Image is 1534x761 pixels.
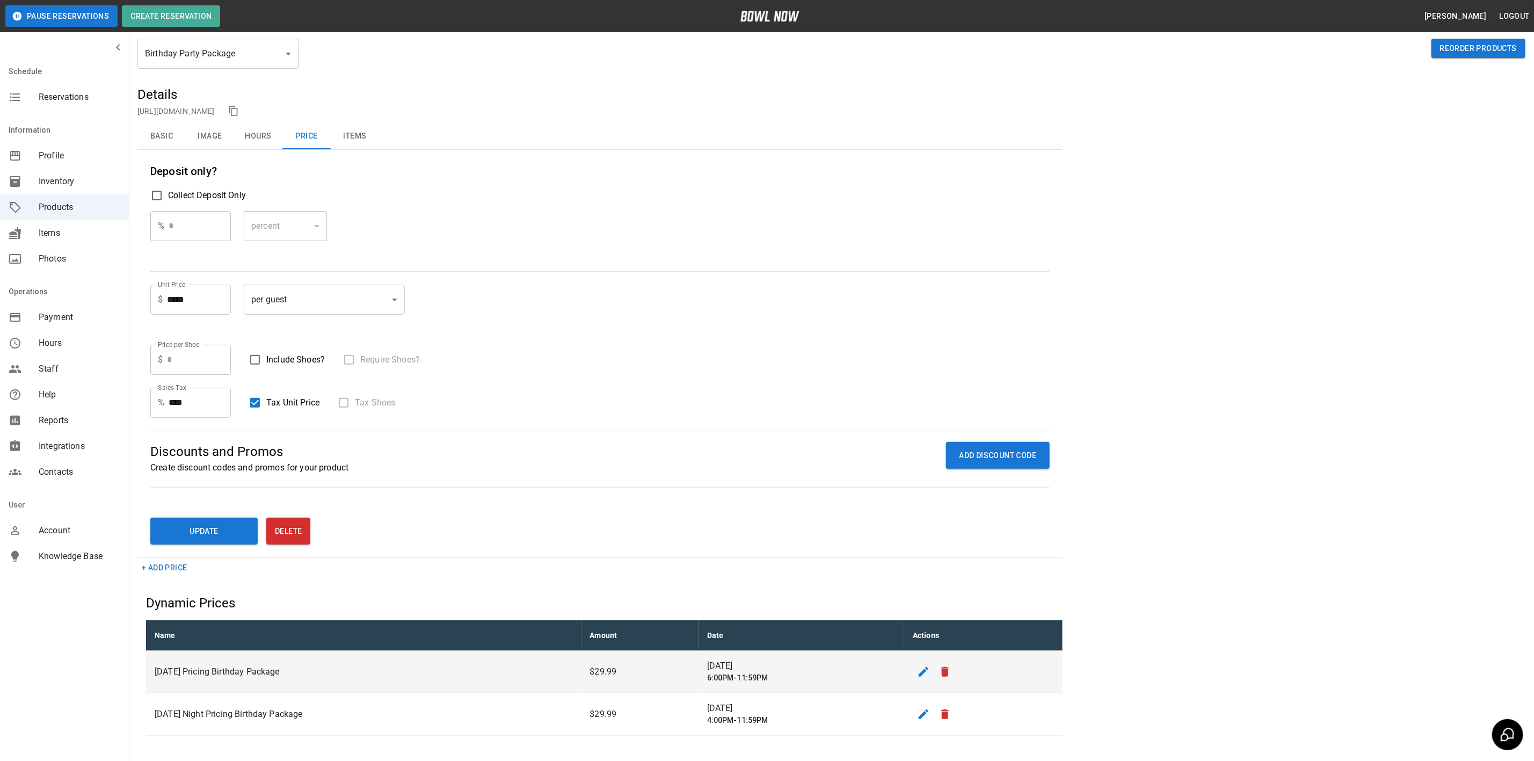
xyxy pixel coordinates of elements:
button: Create Reservation [122,5,220,27]
span: Help [39,388,120,401]
span: Profile [39,149,120,162]
button: remove [934,704,956,725]
p: $29.99 [590,708,690,721]
th: Actions [904,620,1063,651]
h6: 6:00PM-11:59PM [707,672,896,684]
img: logo [740,11,799,21]
span: Tax Shoes [355,396,395,409]
span: Products [39,201,120,214]
span: Tax Unit Price [266,396,319,409]
button: edit [913,704,934,725]
p: $ [158,293,163,306]
p: Discounts and Promos [150,442,348,461]
p: $29.99 [590,665,690,678]
th: Amount [581,620,699,651]
span: Knowledge Base [39,550,120,563]
p: $ [158,353,163,366]
span: Payment [39,311,120,324]
span: Require Shoes? [360,353,420,366]
button: Hours [234,124,282,149]
span: Photos [39,252,120,265]
p: [DATE] Night Pricing Birthday Package [155,708,573,721]
span: Hours [39,337,120,350]
span: Integrations [39,440,120,453]
button: Image [186,124,234,149]
th: Date [699,620,904,651]
p: [DATE] [707,659,896,672]
button: Delete [266,518,310,545]
button: Pause Reservations [5,5,118,27]
h6: Deposit only? [150,163,1050,180]
button: edit [913,661,934,683]
span: Contacts [39,466,120,479]
p: [DATE] Pricing Birthday Package [155,665,573,678]
span: Account [39,524,120,537]
h6: 4:00PM-11:59PM [707,715,896,727]
p: [DATE] [707,702,896,715]
span: Include Shoes? [266,353,325,366]
span: Items [39,227,120,240]
p: % [158,220,164,233]
button: + Add Price [137,558,191,578]
span: Reservations [39,91,120,104]
span: Reports [39,414,120,427]
button: Basic [137,124,186,149]
button: Update [150,518,258,545]
div: percent [244,211,327,241]
button: Reorder Products [1431,39,1525,59]
div: Birthday Party Package [137,39,299,69]
button: Items [331,124,379,149]
span: Collect Deposit Only [168,189,246,202]
button: remove [934,661,956,683]
a: [URL][DOMAIN_NAME] [137,107,215,115]
button: copy link [226,103,242,119]
span: Inventory [39,175,120,188]
button: [PERSON_NAME] [1420,6,1491,26]
p: Create discount codes and promos for your product [150,461,348,474]
p: % [158,396,164,409]
span: Staff [39,363,120,375]
button: Price [282,124,331,149]
h5: Details [137,86,1063,103]
button: Logout [1495,6,1534,26]
th: Name [146,620,581,651]
button: ADD DISCOUNT CODE [946,442,1050,469]
h5: Dynamic Prices [146,595,1063,612]
table: sticky table [146,620,1063,736]
div: basic tabs example [137,124,1063,149]
div: per guest [244,285,405,315]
